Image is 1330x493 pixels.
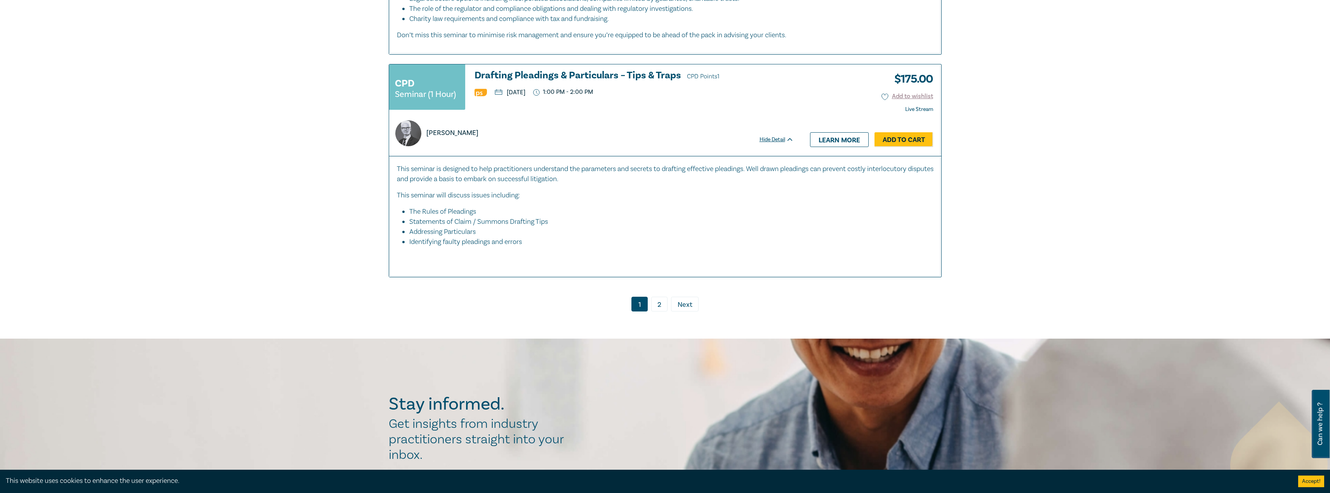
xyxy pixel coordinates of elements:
[671,297,699,311] a: Next
[687,73,720,80] span: CPD Points 1
[409,14,934,24] li: Charity law requirements and compliance with tax and fundraising.
[409,237,934,247] li: Identifying faulty pleadings and errors
[409,227,926,237] li: Addressing Particulars
[475,70,794,82] a: Drafting Pleadings & Particulars – Tips & Traps CPD Points1
[395,90,456,98] small: Seminar (1 Hour)
[881,92,933,101] button: Add to wishlist
[475,89,487,96] img: Professional Skills
[397,164,934,184] p: This seminar is designed to help practitioners understand the parameters and secrets to drafting ...
[533,88,593,96] p: 1:00 PM - 2:00 PM
[409,207,926,217] li: The Rules of Pleadings
[395,120,421,146] img: https://s3.ap-southeast-2.amazonaws.com/leo-cussen-store-production-content/Contacts/Warren%20Smi...
[651,297,668,311] a: 2
[397,190,934,201] p: This seminar will discuss issues including:
[6,476,1287,486] div: This website uses cookies to enhance the user experience.
[874,132,933,147] a: Add to Cart
[395,76,414,90] h3: CPD
[409,217,926,227] li: Statements of Claim / Summons Drafting Tips
[905,106,933,113] strong: Live Stream
[426,128,478,138] p: [PERSON_NAME]
[409,4,926,14] li: The role of the regulator and compliance obligations and dealing with regulatory investigations.
[1298,476,1324,487] button: Accept cookies
[678,300,692,310] span: Next
[495,89,525,95] p: [DATE]
[475,70,794,82] h3: Drafting Pleadings & Particulars – Tips & Traps
[397,30,934,40] p: Don’t miss this seminar to minimise risk management and ensure you’re equipped to be ahead of the...
[888,70,933,88] h3: $ 175.00
[389,416,572,463] h2: Get insights from industry practitioners straight into your inbox.
[1316,394,1324,453] span: Can we help ?
[810,132,869,147] a: Learn more
[760,136,802,144] div: Hide Detail
[631,297,648,311] a: 1
[389,394,572,414] h2: Stay informed.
